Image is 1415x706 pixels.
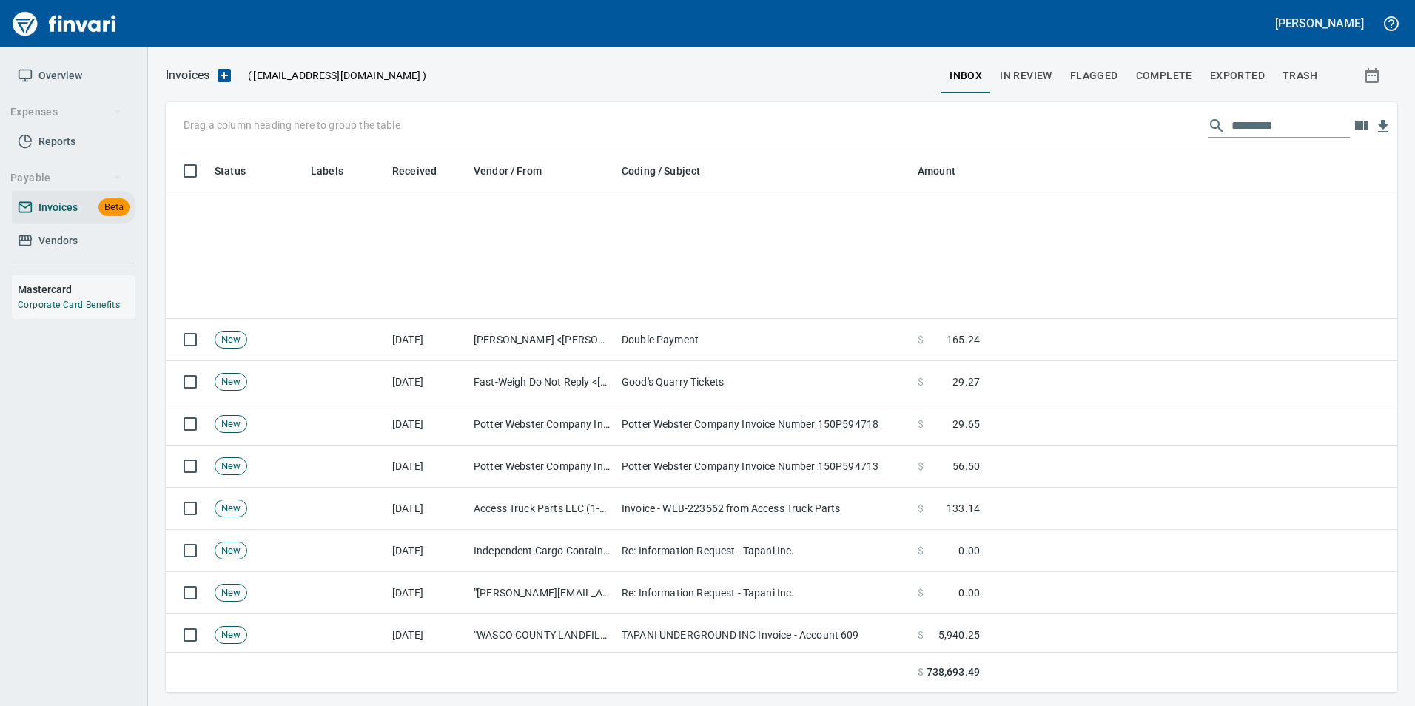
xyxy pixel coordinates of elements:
[209,67,239,84] button: Upload an Invoice
[958,585,980,600] span: 0.00
[952,459,980,474] span: 56.50
[1210,67,1265,85] span: Exported
[1000,67,1052,85] span: In Review
[918,628,924,642] span: $
[215,333,246,347] span: New
[386,403,468,446] td: [DATE]
[952,374,980,389] span: 29.27
[947,501,980,516] span: 133.14
[468,446,616,488] td: Potter Webster Company Inc (1-10818)
[918,501,924,516] span: $
[215,417,246,431] span: New
[386,319,468,361] td: [DATE]
[1283,67,1317,85] span: trash
[918,543,924,558] span: $
[616,488,912,530] td: Invoice - WEB-223562 from Access Truck Parts
[918,162,955,180] span: Amount
[616,403,912,446] td: Potter Webster Company Invoice Number 150P594718
[392,162,456,180] span: Received
[616,614,912,656] td: TAPANI UNDERGROUND INC Invoice - Account 609
[622,162,719,180] span: Coding / Subject
[616,319,912,361] td: Double Payment
[18,300,120,310] a: Corporate Card Benefits
[474,162,561,180] span: Vendor / From
[474,162,542,180] span: Vendor / From
[18,281,135,297] h6: Mastercard
[616,572,912,614] td: Re: Information Request - Tapani Inc.
[947,332,980,347] span: 165.24
[938,628,980,642] span: 5,940.25
[616,446,912,488] td: Potter Webster Company Invoice Number 150P594713
[38,232,78,250] span: Vendors
[1136,67,1192,85] span: Complete
[616,530,912,572] td: Re: Information Request - Tapani Inc.
[215,162,246,180] span: Status
[1372,115,1394,138] button: Download Table
[918,459,924,474] span: $
[166,67,209,84] p: Invoices
[12,125,135,158] a: Reports
[392,162,437,180] span: Received
[166,67,209,84] nav: breadcrumb
[622,162,700,180] span: Coding / Subject
[958,543,980,558] span: 0.00
[386,361,468,403] td: [DATE]
[38,132,75,151] span: Reports
[468,488,616,530] td: Access Truck Parts LLC (1-25872)
[952,417,980,431] span: 29.65
[4,164,128,192] button: Payable
[10,169,122,187] span: Payable
[468,614,616,656] td: "WASCO COUNTY LANDFILL, INC." <[EMAIL_ADDRESS][DOMAIN_NAME]>
[38,67,82,85] span: Overview
[9,6,120,41] img: Finvari
[468,361,616,403] td: Fast-Weigh Do Not Reply <[EMAIL_ADDRESS][DOMAIN_NAME]>
[252,68,422,83] span: [EMAIL_ADDRESS][DOMAIN_NAME]
[918,162,975,180] span: Amount
[918,417,924,431] span: $
[386,446,468,488] td: [DATE]
[215,375,246,389] span: New
[1350,115,1372,137] button: Choose columns to display
[12,224,135,258] a: Vendors
[468,572,616,614] td: "[PERSON_NAME][EMAIL_ADDRESS][DOMAIN_NAME]" <[PERSON_NAME][EMAIL_ADDRESS][DOMAIN_NAME]>
[10,103,122,121] span: Expenses
[386,488,468,530] td: [DATE]
[215,162,265,180] span: Status
[12,59,135,93] a: Overview
[918,665,924,680] span: $
[918,332,924,347] span: $
[215,544,246,558] span: New
[918,585,924,600] span: $
[468,319,616,361] td: [PERSON_NAME] <[PERSON_NAME][EMAIL_ADDRESS][DOMAIN_NAME]>
[38,198,78,217] span: Invoices
[239,68,426,83] p: ( )
[12,191,135,224] a: InvoicesBeta
[950,67,982,85] span: inbox
[4,98,128,126] button: Expenses
[98,199,130,216] span: Beta
[616,361,912,403] td: Good's Quarry Tickets
[918,374,924,389] span: $
[184,118,400,132] p: Drag a column heading here to group the table
[386,530,468,572] td: [DATE]
[468,403,616,446] td: Potter Webster Company Inc (1-10818)
[468,530,616,572] td: Independent Cargo Container Service Inc. (1-39964)
[215,460,246,474] span: New
[215,586,246,600] span: New
[311,162,343,180] span: Labels
[927,665,980,680] span: 738,693.49
[311,162,363,180] span: Labels
[386,572,468,614] td: [DATE]
[215,502,246,516] span: New
[1070,67,1118,85] span: Flagged
[1275,16,1364,31] h5: [PERSON_NAME]
[215,628,246,642] span: New
[386,614,468,656] td: [DATE]
[1271,12,1368,35] button: [PERSON_NAME]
